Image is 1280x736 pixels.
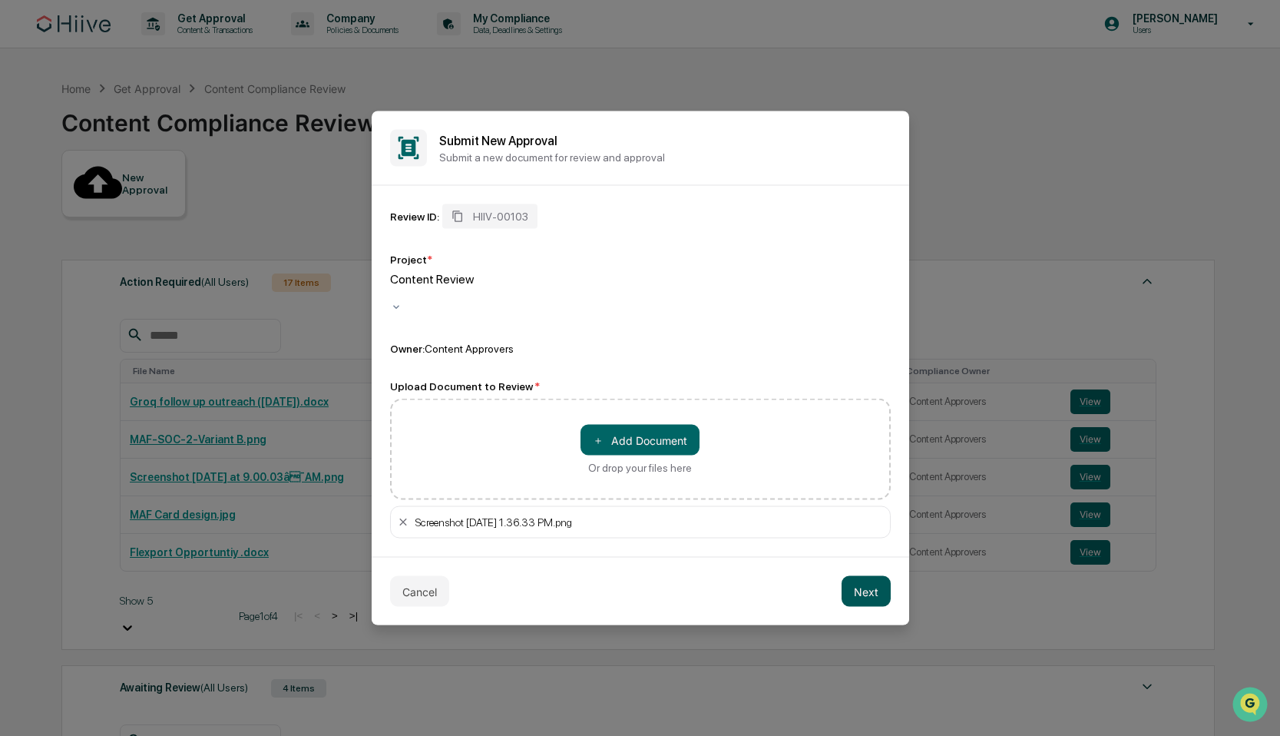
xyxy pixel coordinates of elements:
div: 🖐️ [15,195,28,207]
div: Or drop your files here [588,462,692,474]
div: Start new chat [52,118,252,133]
a: 🗄️Attestations [105,187,197,215]
span: ＋ [593,433,604,447]
button: Start new chat [261,122,279,141]
button: Cancel [390,576,449,607]
div: Project [390,254,432,266]
a: 🖐️Preclearance [9,187,105,215]
div: Review ID: [390,211,439,223]
span: Pylon [153,260,186,272]
span: HIIV-00103 [473,211,528,223]
button: Next [842,576,891,607]
span: Attestations [127,194,190,209]
span: Preclearance [31,194,99,209]
div: 🔎 [15,224,28,237]
button: Or drop your files here [580,425,700,456]
span: Data Lookup [31,223,97,238]
div: Screenshot [DATE] 1.36.33 PM.png [415,516,884,529]
p: How can we help? [15,32,279,57]
div: We're available if you need us! [52,133,194,145]
div: Upload Document to Review [390,380,891,393]
div: 🗄️ [111,195,124,207]
h2: Submit New Approval [439,133,891,148]
a: Powered byPylon [108,260,186,272]
div: Content Review [390,272,891,287]
img: 1746055101610-c473b297-6a78-478c-a979-82029cc54cd1 [15,118,43,145]
p: Submit a new document for review and approval [439,151,891,163]
iframe: Open customer support [1231,685,1272,727]
span: Owner: [390,343,425,355]
a: 🔎Data Lookup [9,217,103,244]
span: Content Approvers [425,343,514,355]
